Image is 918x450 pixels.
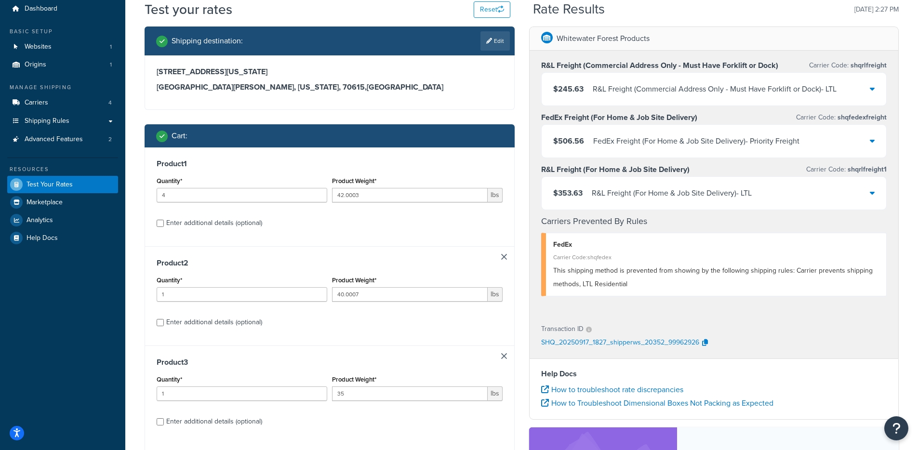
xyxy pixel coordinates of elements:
label: Product Weight* [332,376,376,383]
div: FedEx Freight (For Home & Job Site Delivery) - Priority Freight [593,134,799,148]
div: R&L Freight (Commercial Address Only - Must Have Forklift or Dock) - LTL [593,82,837,96]
input: 0.00 [332,287,488,302]
p: Carrier Code: [796,111,887,124]
a: Remove Item [501,353,507,359]
label: Product Weight* [332,277,376,284]
span: This shipping method is prevented from showing by the following shipping rules: Carrier prevents ... [553,265,873,289]
label: Quantity* [157,177,182,185]
a: Remove Item [501,254,507,260]
button: Open Resource Center [884,416,908,440]
span: $245.63 [553,83,584,94]
label: Product Weight* [332,177,376,185]
span: $353.63 [553,187,583,199]
h3: R&L Freight (Commercial Address Only - Must Have Forklift or Dock) [541,61,778,70]
span: lbs [488,287,503,302]
button: Reset [474,1,510,18]
span: Analytics [27,216,53,225]
a: Websites1 [7,38,118,56]
h2: Rate Results [533,2,605,17]
li: Websites [7,38,118,56]
a: How to troubleshoot rate discrepancies [541,384,683,395]
a: Shipping Rules [7,112,118,130]
span: Websites [25,43,52,51]
a: Carriers4 [7,94,118,112]
li: Carriers [7,94,118,112]
a: Edit [480,31,510,51]
div: Manage Shipping [7,83,118,92]
a: Analytics [7,212,118,229]
input: Enter additional details (optional) [157,418,164,425]
h2: Shipping destination : [172,37,243,45]
span: 2 [108,135,112,144]
span: Carriers [25,99,48,107]
li: Advanced Features [7,131,118,148]
span: Help Docs [27,234,58,242]
p: Carrier Code: [809,59,887,72]
span: 4 [108,99,112,107]
a: How to Troubleshoot Dimensional Boxes Not Packing as Expected [541,397,773,409]
span: Dashboard [25,5,57,13]
a: Marketplace [7,194,118,211]
span: Advanced Features [25,135,83,144]
p: Whitewater Forest Products [557,32,650,45]
div: Basic Setup [7,27,118,36]
li: Origins [7,56,118,74]
span: 1 [110,43,112,51]
span: Shipping Rules [25,117,69,125]
span: Origins [25,61,46,69]
div: Enter additional details (optional) [166,415,262,428]
input: 0.00 [332,386,488,401]
a: Advanced Features2 [7,131,118,148]
span: Test Your Rates [27,181,73,189]
span: lbs [488,188,503,202]
span: shqfedexfreight [836,112,887,122]
label: Quantity* [157,376,182,383]
div: R&L Freight (For Home & Job Site Delivery) - LTL [592,186,752,200]
div: FedEx [553,238,879,251]
h3: Product 2 [157,258,503,268]
input: 0.00 [332,188,488,202]
span: 1 [110,61,112,69]
a: Help Docs [7,229,118,247]
h3: FedEx Freight (For Home & Job Site Delivery) [541,113,697,122]
p: [DATE] 2:27 PM [854,3,899,16]
div: Carrier Code: shqfedex [553,251,879,264]
p: SHQ_20250917_1827_shipperws_20352_99962926 [541,336,699,350]
input: Enter additional details (optional) [157,220,164,227]
p: Carrier Code: [806,163,887,176]
div: Enter additional details (optional) [166,216,262,230]
input: 0.0 [157,287,327,302]
div: Resources [7,165,118,173]
h2: Cart : [172,132,187,140]
span: Marketplace [27,199,63,207]
h3: R&L Freight (For Home & Job Site Delivery) [541,165,690,174]
h3: Product 3 [157,357,503,367]
h4: Carriers Prevented By Rules [541,215,887,228]
h4: Help Docs [541,368,887,380]
span: shqrlfreight1 [846,164,887,174]
span: shqrlfreight [849,60,887,70]
a: Test Your Rates [7,176,118,193]
span: $506.56 [553,135,584,146]
p: Transaction ID [541,322,584,336]
input: 0.0 [157,386,327,401]
label: Quantity* [157,277,182,284]
h3: Product 1 [157,159,503,169]
h3: [GEOGRAPHIC_DATA][PERSON_NAME], [US_STATE], 70615 , [GEOGRAPHIC_DATA] [157,82,503,92]
input: 0.0 [157,188,327,202]
a: Origins1 [7,56,118,74]
input: Enter additional details (optional) [157,319,164,326]
div: Enter additional details (optional) [166,316,262,329]
h3: [STREET_ADDRESS][US_STATE] [157,67,503,77]
span: lbs [488,386,503,401]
